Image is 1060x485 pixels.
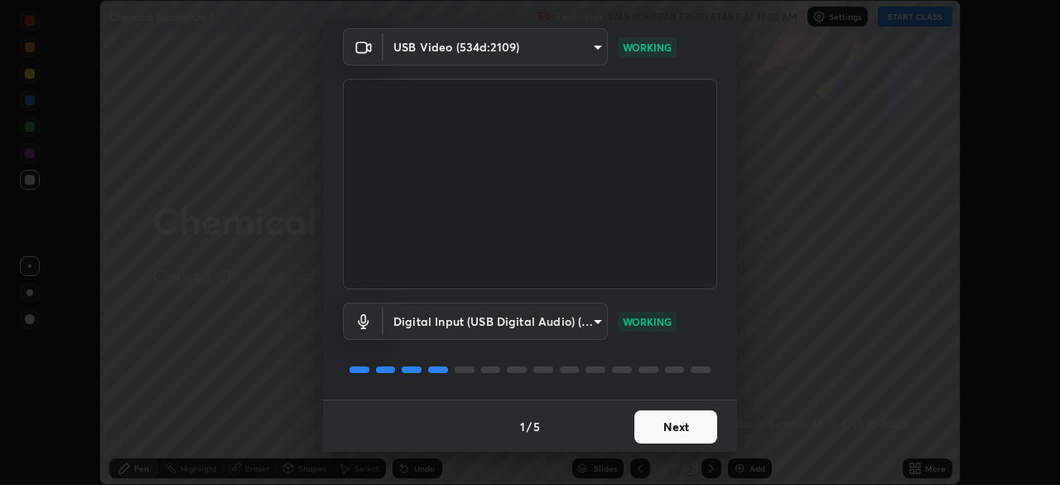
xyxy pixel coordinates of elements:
p: WORKING [623,314,672,329]
div: USB Video (534d:2109) [383,28,608,65]
h4: 1 [520,418,525,435]
button: Next [634,410,717,444]
p: WORKING [623,40,672,55]
div: USB Video (534d:2109) [383,303,608,340]
h4: / [527,418,532,435]
h4: 5 [533,418,540,435]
